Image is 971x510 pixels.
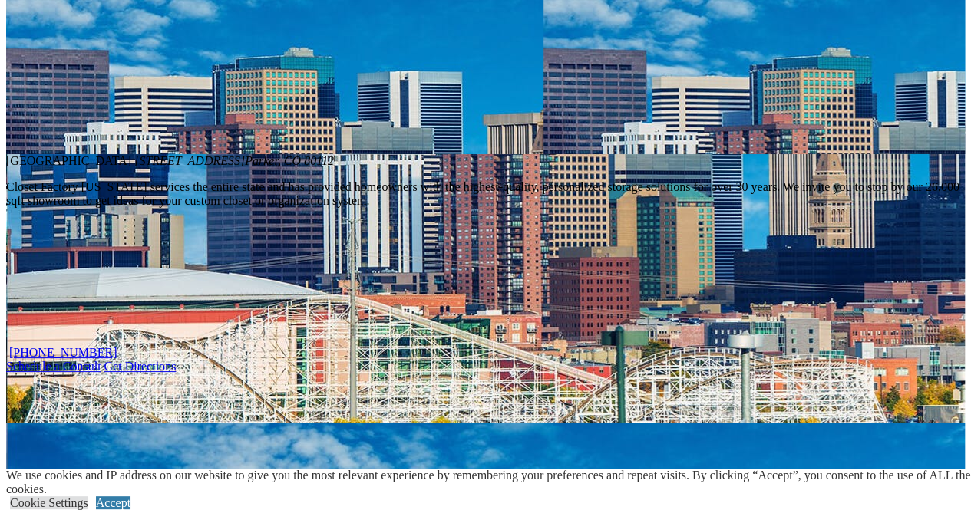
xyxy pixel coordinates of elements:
a: Accept [96,496,130,509]
em: [STREET_ADDRESS] [134,154,334,167]
a: [PHONE_NUMBER] [9,346,117,359]
a: Click Get Directions to get location on google map [104,360,177,373]
div: We use cookies and IP address on our website to give you the most relevant experience by remember... [6,469,971,496]
a: Schedule a Consult [6,360,101,373]
span: Parker, CO 80112 [245,154,334,167]
span: [GEOGRAPHIC_DATA] [6,154,131,167]
p: Closet Factory [US_STATE] services the entire state and has provided homeowners with the highest-... [6,180,965,208]
a: Cookie Settings [10,496,88,509]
